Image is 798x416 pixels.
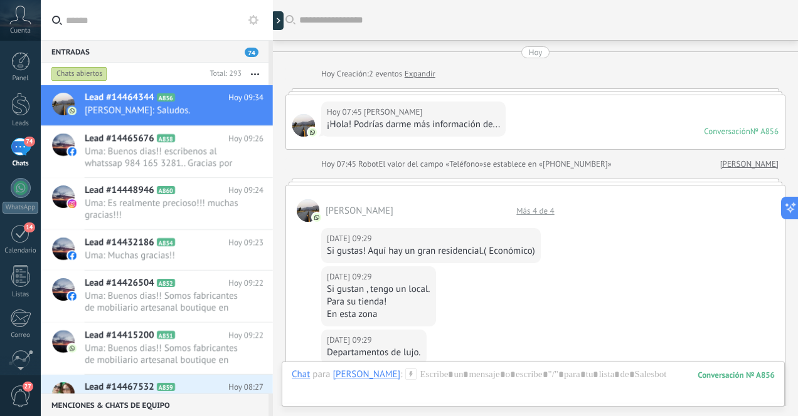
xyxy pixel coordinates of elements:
span: Tavia Marquez [364,106,422,118]
div: Panel [3,75,39,83]
button: Más [242,63,269,85]
span: Lead #14467532 [85,381,154,393]
div: Listas [3,291,39,299]
div: Si gustan , tengo un local. [327,283,430,296]
a: Lead #14426504 A852 Hoy 09:22 Uma: Buenos dias!! Somos fabricantes de mobiliario artesanal boutiq... [41,271,273,322]
span: A856 [157,93,175,101]
span: Robot [358,159,378,169]
a: Lead #14467532 A859 Hoy 08:27 [41,375,273,415]
div: Para su tienda! [327,296,430,308]
div: Leads [3,120,39,128]
span: para [312,368,330,381]
span: Uma: Buenos dias!! Somos fabricantes de mobiliario artesanal boutique en [GEOGRAPHIC_DATA], con b... [85,290,240,314]
div: Calendario [3,247,39,255]
span: A860 [157,186,175,194]
span: : [400,368,402,381]
img: com.amocrm.amocrmwa.svg [308,128,317,137]
span: Hoy 09:23 [228,236,263,249]
span: A852 [157,279,175,287]
span: Lead #14426504 [85,277,154,289]
span: 27 [23,382,33,392]
a: Lead #14448946 A860 Hoy 09:24 Uma: Es realmente precioso!!! muchas gracias!!! [41,178,273,229]
span: se establece en «[PHONE_NUMBER]» [483,158,612,170]
div: Entradas [41,40,269,63]
div: Correo [3,331,39,340]
span: Uma: Buenos dias!! escribenos al whatssap 984 165 3281.. Gracias por tu interes!! [85,145,240,169]
div: Total: 293 [205,68,242,80]
a: Lead #14465676 A858 Hoy 09:26 Uma: Buenos dias!! escribenos al whatssap 984 165 3281.. Gracias po... [41,126,273,177]
a: Expandir [405,68,435,80]
span: 14 [24,222,35,232]
img: facebook-sm.svg [68,251,77,260]
span: A854 [157,238,175,246]
div: Hoy 07:45 [327,106,364,118]
span: Hoy 09:24 [228,184,263,197]
img: com.amocrm.amocrmwa.svg [312,213,321,222]
span: Lead #14448946 [85,184,154,197]
span: Tavia Marquez [297,199,319,222]
span: Hoy 08:27 [228,381,263,393]
img: facebook-sm.svg [68,147,77,156]
div: [DATE] 09:29 [327,334,374,346]
span: [PERSON_NAME]: Saludos. [85,105,240,117]
div: 856 [698,370,775,380]
span: A851 [157,331,175,339]
span: 74 [245,48,258,57]
span: Tavia Marquez [292,114,315,137]
a: [PERSON_NAME] [720,158,779,170]
div: En esta zona [327,308,430,321]
div: Creación: [321,68,435,80]
span: Lead #14432186 [85,236,154,249]
span: El valor del campo «Teléfono» [379,158,484,170]
div: Mostrar [271,11,284,30]
div: WhatsApp [3,202,38,214]
span: Hoy 09:26 [228,132,263,145]
span: Hoy 09:22 [228,277,263,289]
div: № A856 [750,126,779,137]
img: com.amocrm.amocrmwa.svg [68,107,77,115]
img: instagram.svg [68,199,77,208]
div: Hoy [529,46,543,58]
span: A859 [157,383,175,391]
span: Lead #14464344 [85,91,154,104]
span: Tavia Marquez [326,205,393,217]
img: com.amocrm.amocrmwa.svg [68,344,77,353]
span: Uma: Buenos dias!! Somos fabricantes de mobiliario artesanal boutique en [GEOGRAPHIC_DATA], con b... [85,342,240,366]
div: ¡Hola! Podrías darme más información de... [327,118,500,131]
a: Lead #14415200 A851 Hoy 09:22 Uma: Buenos dias!! Somos fabricantes de mobiliario artesanal boutiq... [41,323,273,374]
span: Lead #14465676 [85,132,154,145]
div: [DATE] 09:29 [327,232,374,245]
span: Uma: Muchas gracias!! [85,249,240,261]
div: Más 4 de 4 [510,205,560,216]
div: [DATE] 09:29 [327,271,374,283]
span: 2 eventos [369,68,402,80]
span: Lead #14415200 [85,329,154,341]
div: Departamentos de lujo. [327,346,421,359]
span: Hoy 09:22 [228,329,263,341]
div: Menciones & Chats de equipo [41,393,269,416]
span: 74 [24,137,35,147]
img: facebook-sm.svg [68,292,77,301]
a: Lead #14464344 A856 Hoy 09:34 [PERSON_NAME]: Saludos. [41,85,273,125]
span: Hoy 09:34 [228,91,263,104]
div: Hoy 07:45 [321,158,358,170]
span: Cuenta [10,27,31,35]
a: Lead #14432186 A854 Hoy 09:23 Uma: Muchas gracias!! [41,230,273,270]
div: Hoy [321,68,337,80]
div: Chats [3,160,39,168]
div: Conversación [704,126,750,137]
span: A858 [157,134,175,142]
div: Chats abiertos [51,66,107,81]
span: Uma: Es realmente precioso!!! muchas gracias!!! [85,197,240,221]
div: Si gustas! Aquí hay un gran residencial.( Económico) [327,245,535,257]
div: Tavia Marquez [332,368,400,380]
